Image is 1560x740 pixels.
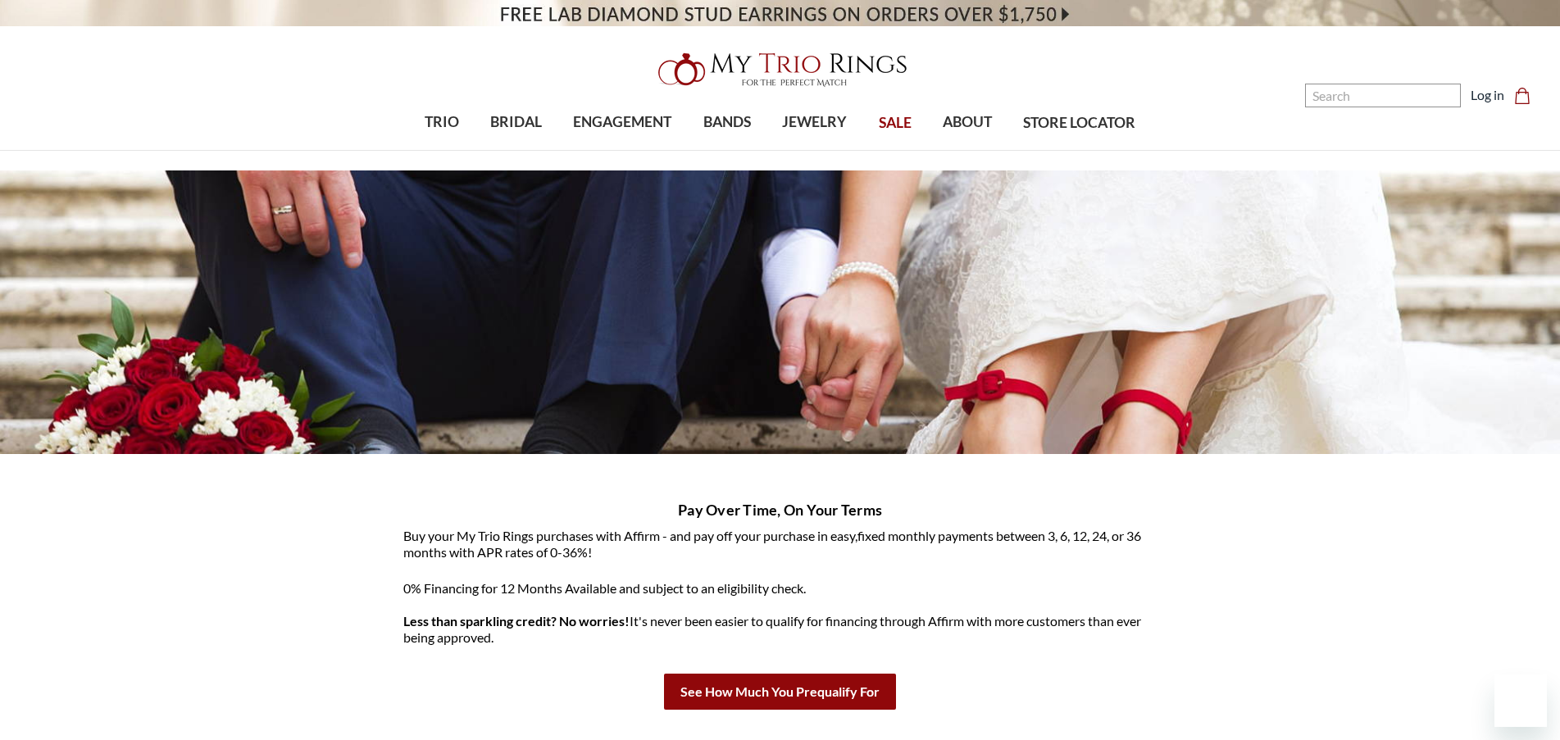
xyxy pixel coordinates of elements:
[782,111,847,133] span: JEWELRY
[434,149,450,151] button: submenu toggle
[403,613,630,629] strong: Less than sparkling credit? No worries!
[475,96,557,149] a: BRIDAL
[403,613,1141,645] span: It's never been easier to qualify for financing through Affirm with more customers than ever bein...
[403,580,806,596] span: 0% Financing for 12 Months Available and subject to an eligibility check.
[1494,674,1547,727] iframe: Button to launch messaging window
[1471,85,1504,105] a: Log in
[1007,97,1151,150] a: STORE LOCATOR
[879,112,912,134] span: SALE
[943,111,992,133] span: ABOUT
[664,674,896,710] b: See How Much You Prequalify For
[453,43,1107,96] a: My Trio Rings
[959,149,976,151] button: submenu toggle
[703,111,751,133] span: BANDS
[862,97,926,150] a: SALE
[1305,84,1461,107] input: Search
[403,528,1141,560] span: fixed monthly payments between 3, 6, 12, 24, or 36 months with APR rates of 0-36%!
[508,149,525,151] button: submenu toggle
[678,501,882,519] span: Pay Over Time, On Your Terms
[1514,88,1530,104] svg: cart.cart_preview
[425,111,459,133] span: TRIO
[557,96,687,149] a: ENGAGEMENT
[807,149,823,151] button: submenu toggle
[766,96,862,149] a: JEWELRY
[614,149,630,151] button: submenu toggle
[1514,85,1540,105] a: Cart with 0 items
[573,111,671,133] span: ENGAGEMENT
[927,96,1007,149] a: ABOUT
[490,111,542,133] span: BRIDAL
[1023,112,1135,134] span: STORE LOCATOR
[409,96,475,149] a: TRIO
[688,96,766,149] a: BANDS
[649,43,912,96] img: My Trio Rings
[403,528,857,543] span: Buy your My Trio Rings purchases with Affirm - and pay off your purchase in easy,
[719,149,735,151] button: submenu toggle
